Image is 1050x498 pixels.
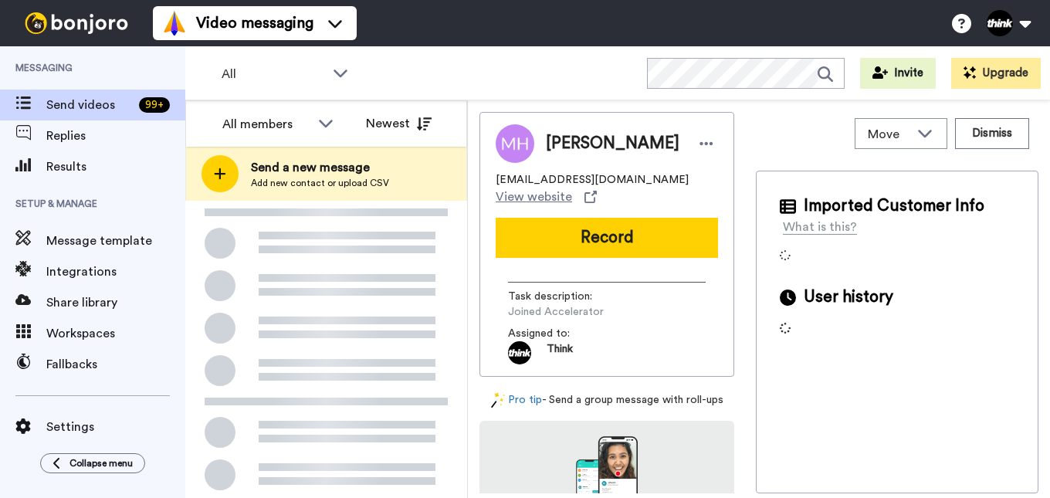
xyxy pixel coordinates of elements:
[139,97,170,113] div: 99 +
[951,58,1041,89] button: Upgrade
[46,158,185,176] span: Results
[251,177,389,189] span: Add new contact or upload CSV
[69,457,133,469] span: Collapse menu
[508,304,655,320] span: Joined Accelerator
[162,11,187,36] img: vm-color.svg
[804,195,984,218] span: Imported Customer Info
[40,453,145,473] button: Collapse menu
[46,96,133,114] span: Send videos
[46,127,185,145] span: Replies
[354,108,443,139] button: Newest
[222,115,310,134] div: All members
[251,158,389,177] span: Send a new message
[46,293,185,312] span: Share library
[19,12,134,34] img: bj-logo-header-white.svg
[222,65,325,83] span: All
[508,341,531,364] img: 43605a5b-2d15-4602-a127-3fdef772f02f-1699552572.jpg
[46,418,185,436] span: Settings
[491,392,505,408] img: magic-wand.svg
[955,118,1029,149] button: Dismiss
[46,232,185,250] span: Message template
[496,124,534,163] img: Image of Mia Hewett
[868,125,909,144] span: Move
[196,12,313,34] span: Video messaging
[546,132,679,155] span: [PERSON_NAME]
[783,218,857,236] div: What is this?
[496,188,597,206] a: View website
[508,326,616,341] span: Assigned to:
[547,341,573,364] span: Think
[496,218,718,258] button: Record
[46,324,185,343] span: Workspaces
[860,58,936,89] button: Invite
[491,392,542,408] a: Pro tip
[496,188,572,206] span: View website
[46,263,185,281] span: Integrations
[508,289,616,304] span: Task description :
[496,172,689,188] span: [EMAIL_ADDRESS][DOMAIN_NAME]
[479,392,734,408] div: - Send a group message with roll-ups
[804,286,893,309] span: User history
[46,355,185,374] span: Fallbacks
